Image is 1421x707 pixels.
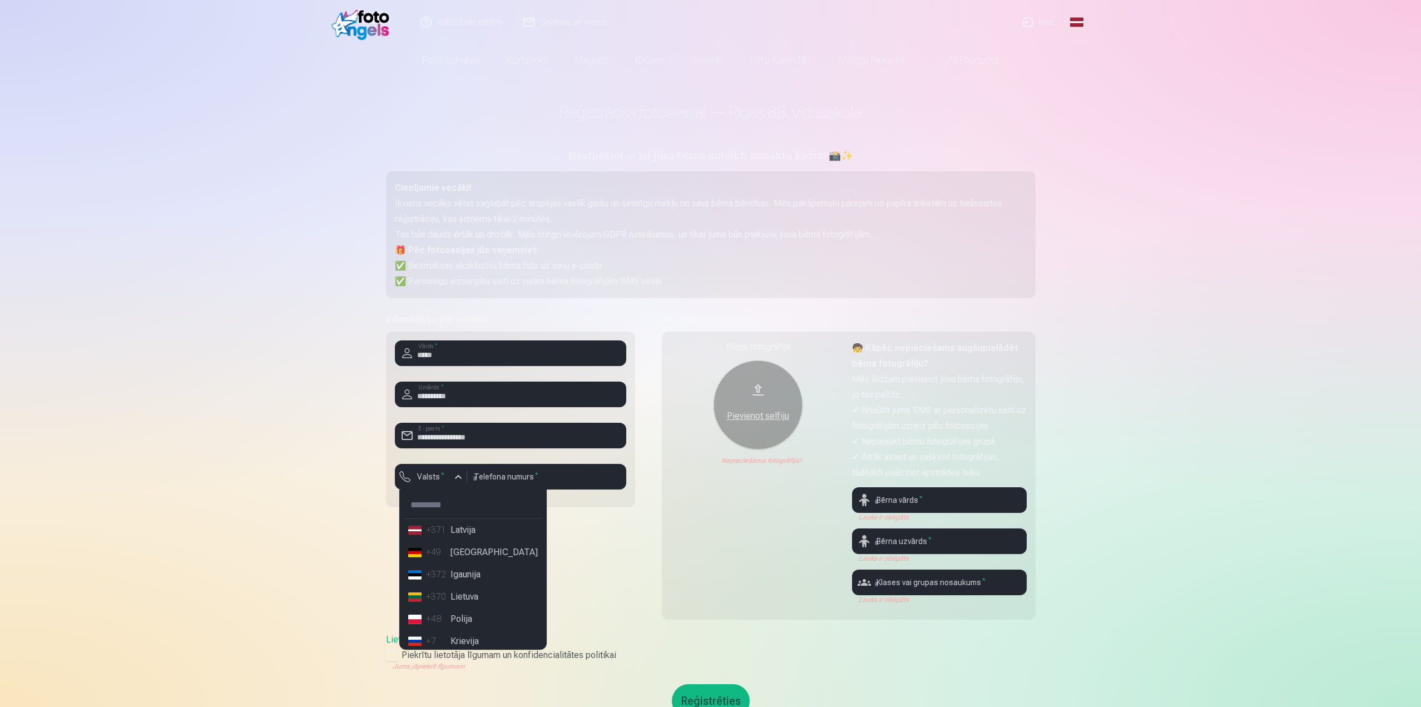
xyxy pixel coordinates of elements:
[386,149,1036,165] h5: Neatliekiet — lai jūsu bērns noteikti nonāktu kadrā! 📸✨
[677,45,736,76] a: Suvenīri
[386,633,1036,671] div: ,
[395,182,471,193] strong: Cienījamie vecāki!
[331,4,395,40] img: /fa1
[395,245,538,255] strong: 🎁 Pēc fotosesijas jūs saņemsiet:
[426,590,448,604] div: +370
[404,541,542,563] li: [GEOGRAPHIC_DATA]
[426,635,448,648] div: +7
[386,634,457,645] a: Lietošanas līgums
[493,45,562,76] a: Komplekti
[852,343,1018,369] strong: 🧒 Kāpēc nepieciešams augšupielādēt bērna fotogrāfiju?
[426,546,448,559] div: +49
[852,403,1027,434] p: ✔ Nosūtīt jums SMS ar personalizētu saiti uz fotogrāfijām uzreiz pēc fotosesijas
[404,519,542,541] li: Latvija
[725,409,791,423] div: Pievienot selfiju
[404,586,542,608] li: Lietuva
[852,554,1027,563] div: Lauks ir obligāts
[395,274,1027,289] p: ✅ Personīgu aizsargātu saiti uz visām bērna fotogrāfijām SMS veidā
[395,490,467,498] div: Lauks ir obligāts
[671,456,845,465] div: Nepieciešama fotogrāfija!
[404,630,542,652] li: Krievija
[562,45,622,76] a: Magnēti
[852,434,1027,449] p: ✔ Nepajaukt bērnu fotogrāfijas grupā
[395,196,1027,227] p: Ikviens vecāks vēlas saglabāt pēc iespējas vairāk gaišu un sirsnīgu mirkļu no sava bērna bērnības...
[386,102,1036,122] h1: Reģistrācija fotosesijai — Rīgas 88. vidusskola
[386,662,1036,671] div: Jums jāpiekrīt līgumam
[852,595,1027,604] div: Lauks ir obligāts
[671,340,845,354] div: Bērna fotogrāfija
[852,449,1027,481] p: ✔ Ātrāk atrast un sašķirot fotogrāfijas, tādējādi paātrinot apstrādes laiku
[467,490,626,498] div: Lauks ir obligāts
[426,612,448,626] div: +48
[386,312,635,327] h5: Informācija par vecāku
[426,523,448,537] div: +371
[395,227,1027,243] p: Tas būs daudz ērtāk un drošāk. Mēs stingri ievērojam GDPR noteikumus, un tikai jums būs piekļuve ...
[852,372,1027,403] p: Mēs lūdzam pievienot jūsu bērna fotogrāfiju, jo tas palīdz:
[395,464,467,490] button: Valsts*
[413,471,449,482] label: Valsts
[409,45,493,76] a: Foto izdrukas
[404,563,542,586] li: Igaunija
[824,45,917,76] a: Atslēgu piekariņi
[917,45,1012,76] a: All products
[852,513,1027,522] div: Lauks ir obligāts
[404,608,542,630] li: Polija
[714,360,803,449] button: Pievienot selfiju
[395,258,1027,274] p: ✅ Bezmaksas ekskluzīvu bērna foto uz savu e-pastu
[386,649,1036,662] label: Piekrītu lietotāja līgumam un konfidencialitātes politikai
[736,45,824,76] a: Foto kalendāri
[426,568,448,581] div: +372
[622,45,677,76] a: Krūzes
[662,312,1036,327] h5: Informācija par bērnu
